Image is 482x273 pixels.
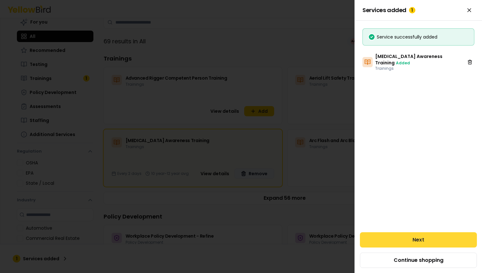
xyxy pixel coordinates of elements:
[409,7,415,13] div: 1
[360,232,477,248] button: Next
[375,66,463,71] p: Trainings
[464,5,474,15] button: Close
[396,60,410,66] span: Added
[362,7,415,13] span: Services added
[368,34,469,40] div: Service successfully added
[360,253,477,268] button: Continue shopping
[375,53,463,66] h3: [MEDICAL_DATA] Awareness Training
